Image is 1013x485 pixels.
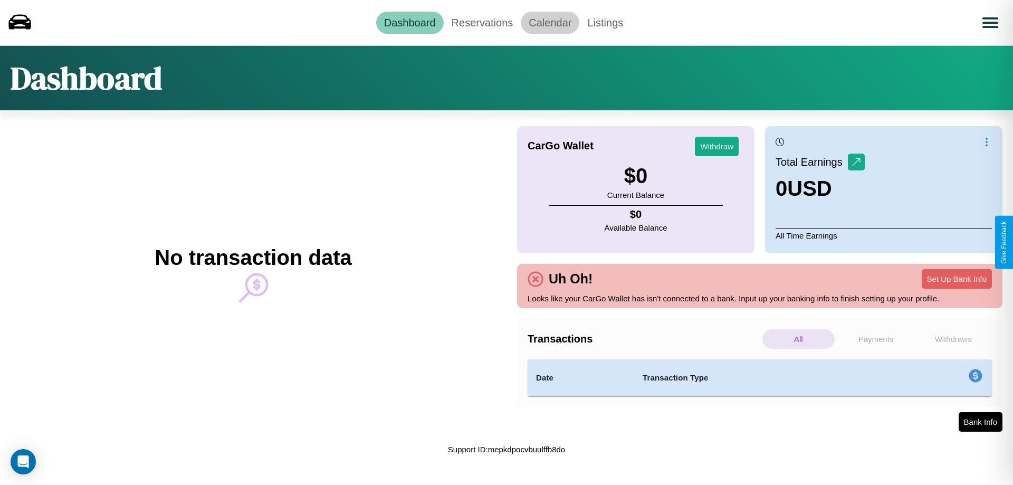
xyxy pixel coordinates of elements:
p: All Time Earnings [776,228,992,243]
button: Open menu [976,8,1005,37]
h1: Dashboard [11,56,162,100]
h3: 0 USD [776,177,865,201]
button: Bank Info [959,412,1002,432]
button: Set Up Bank Info [922,269,992,289]
a: Dashboard [376,12,444,34]
h4: CarGo Wallet [528,140,594,152]
p: Total Earnings [776,153,848,172]
p: Support ID: mepkdpocvbuulffb8do [448,442,565,457]
a: Reservations [444,12,521,34]
h4: Transactions [528,333,760,345]
p: All [762,329,835,349]
p: Payments [840,329,912,349]
button: Withdraw [695,137,739,156]
h2: No transaction data [155,246,351,270]
h3: $ 0 [607,164,664,188]
p: Available Balance [605,221,667,235]
h4: Transaction Type [643,372,882,384]
a: Listings [579,12,631,34]
h4: Uh Oh! [543,271,598,287]
p: Withdraws [917,329,989,349]
h4: Date [536,372,626,384]
p: Current Balance [607,188,664,202]
div: Open Intercom Messenger [11,449,36,474]
div: Give Feedback [1000,221,1008,264]
h4: $ 0 [605,208,667,221]
table: simple table [528,359,992,396]
p: Looks like your CarGo Wallet has isn't connected to a bank. Input up your banking info to finish ... [528,291,992,306]
a: Calendar [521,12,579,34]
